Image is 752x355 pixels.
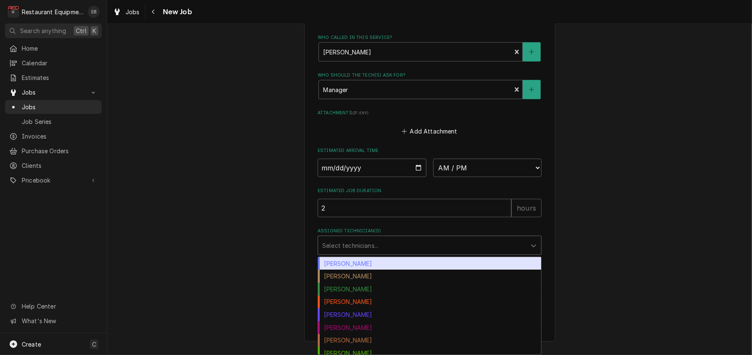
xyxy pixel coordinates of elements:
[8,6,19,18] div: Restaurant Equipment Diagnostics's Avatar
[318,188,542,217] div: Estimated Job Duration
[5,115,102,129] a: Job Series
[318,296,541,309] div: [PERSON_NAME]
[76,26,87,35] span: Ctrl
[5,173,102,187] a: Go to Pricebook
[22,8,83,16] div: Restaurant Equipment Diagnostics
[318,257,541,270] div: [PERSON_NAME]
[318,147,542,177] div: Estimated Arrival Time
[160,6,192,18] span: New Job
[318,34,542,41] label: Who called in this service?
[110,5,143,19] a: Jobs
[5,23,102,38] button: Search anythingCtrlK
[22,341,41,348] span: Create
[5,41,102,55] a: Home
[22,302,97,311] span: Help Center
[318,159,426,177] input: Date
[22,44,98,53] span: Home
[22,88,85,97] span: Jobs
[433,159,542,177] select: Time Select
[20,26,66,35] span: Search anything
[352,111,368,115] span: ( if any )
[5,56,102,70] a: Calendar
[318,270,541,283] div: [PERSON_NAME]
[22,176,85,185] span: Pricebook
[318,283,541,296] div: [PERSON_NAME]
[5,314,102,328] a: Go to What's New
[529,49,534,55] svg: Create New Contact
[5,71,102,85] a: Estimates
[126,8,140,16] span: Jobs
[5,100,102,114] a: Jobs
[5,299,102,313] a: Go to Help Center
[318,34,542,62] div: Who called in this service?
[88,6,100,18] div: Emily Bird's Avatar
[318,334,541,347] div: [PERSON_NAME]
[22,316,97,325] span: What's New
[318,188,542,194] label: Estimated Job Duration
[511,199,542,217] div: hours
[318,72,542,99] div: Who should the tech(s) ask for?
[318,72,542,79] label: Who should the tech(s) ask for?
[523,42,540,62] button: Create New Contact
[5,129,102,143] a: Invoices
[318,110,542,137] div: Attachments
[318,110,542,116] label: Attachments
[318,147,542,154] label: Estimated Arrival Time
[22,73,98,82] span: Estimates
[88,6,100,18] div: EB
[318,228,542,255] div: Assigned Technician(s)
[22,147,98,155] span: Purchase Orders
[318,228,542,234] label: Assigned Technician(s)
[318,308,541,321] div: [PERSON_NAME]
[22,59,98,67] span: Calendar
[92,340,96,349] span: C
[5,85,102,99] a: Go to Jobs
[5,159,102,172] a: Clients
[400,125,459,137] button: Add Attachment
[92,26,96,35] span: K
[22,117,98,126] span: Job Series
[5,144,102,158] a: Purchase Orders
[22,161,98,170] span: Clients
[22,103,98,111] span: Jobs
[147,5,160,18] button: Navigate back
[318,321,541,334] div: [PERSON_NAME]
[523,80,540,99] button: Create New Contact
[529,87,534,93] svg: Create New Contact
[8,6,19,18] div: R
[22,132,98,141] span: Invoices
